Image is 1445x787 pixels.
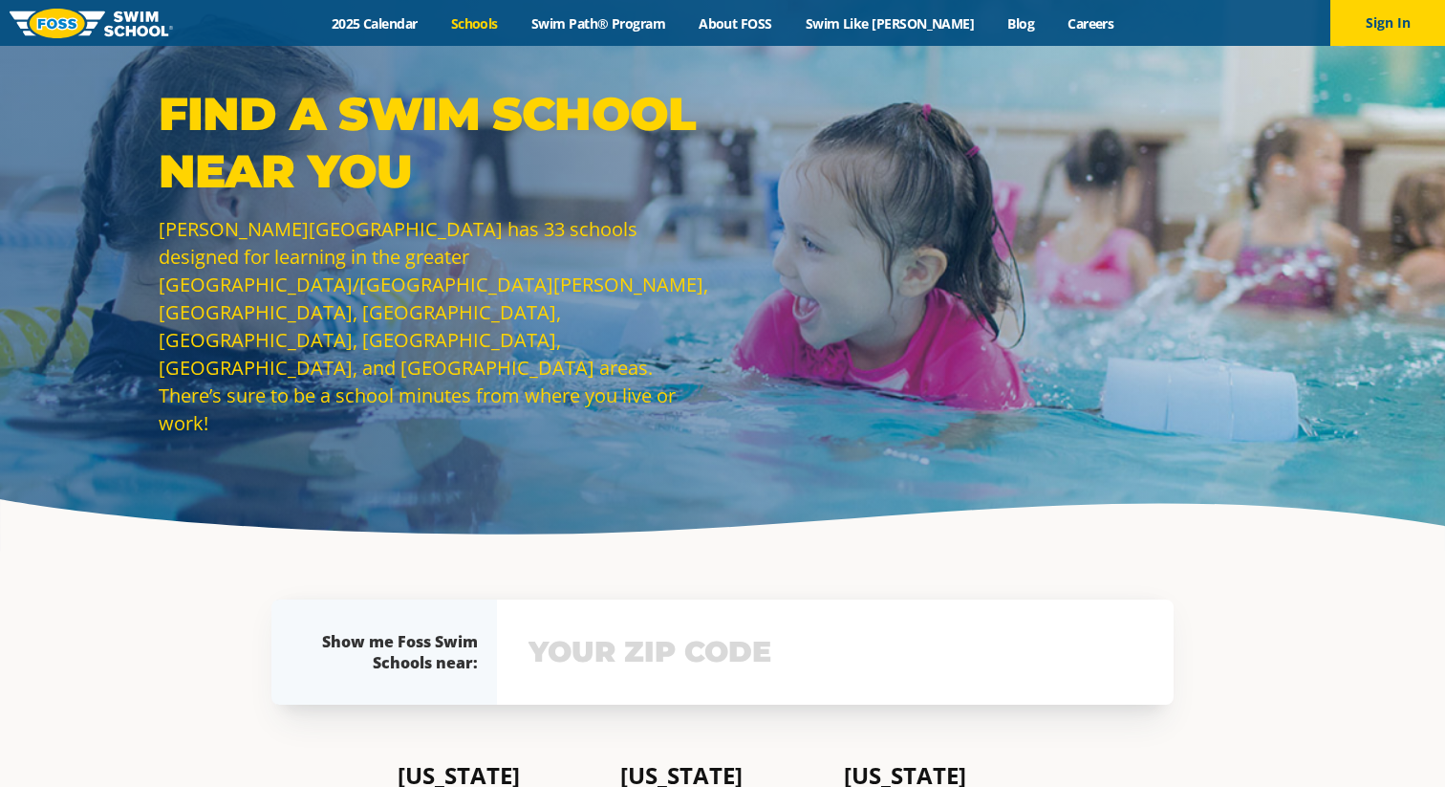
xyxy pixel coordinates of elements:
[682,14,789,33] a: About FOSS
[159,215,713,437] p: [PERSON_NAME][GEOGRAPHIC_DATA] has 33 schools designed for learning in the greater [GEOGRAPHIC_DA...
[788,14,991,33] a: Swim Like [PERSON_NAME]
[524,624,1147,680] input: YOUR ZIP CODE
[159,85,713,200] p: Find a Swim School Near You
[310,631,478,673] div: Show me Foss Swim Schools near:
[514,14,681,33] a: Swim Path® Program
[10,9,173,38] img: FOSS Swim School Logo
[991,14,1051,33] a: Blog
[1051,14,1131,33] a: Careers
[434,14,514,33] a: Schools
[314,14,434,33] a: 2025 Calendar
